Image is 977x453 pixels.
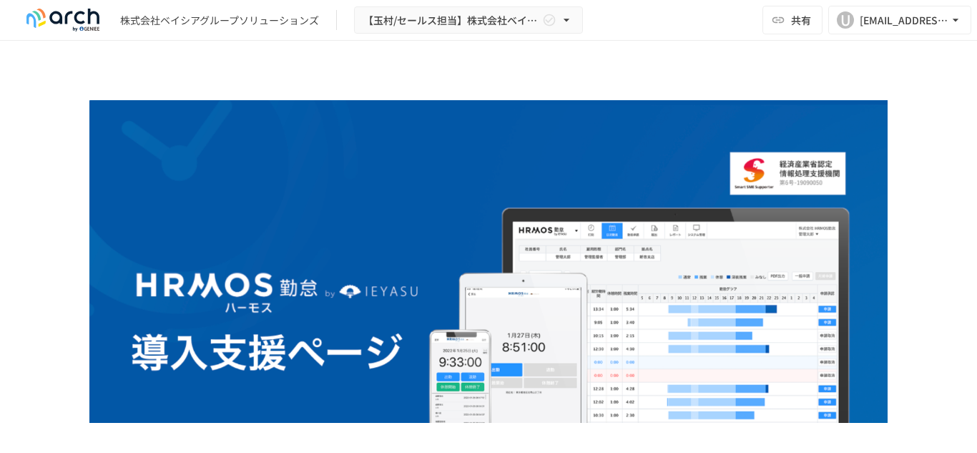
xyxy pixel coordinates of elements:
[860,11,948,29] div: [EMAIL_ADDRESS][DOMAIN_NAME]
[363,11,539,29] span: 【玉村/セールス担当】株式会社ベイシアグループソリューションズ様_導入支援サポート
[17,9,109,31] img: logo-default@2x-9cf2c760.svg
[354,6,583,34] button: 【玉村/セールス担当】株式会社ベイシアグループソリューションズ様_導入支援サポート
[791,12,811,28] span: 共有
[120,13,319,28] div: 株式会社ベイシアグループソリューションズ
[762,6,823,34] button: 共有
[828,6,971,34] button: U[EMAIL_ADDRESS][DOMAIN_NAME]
[837,11,854,29] div: U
